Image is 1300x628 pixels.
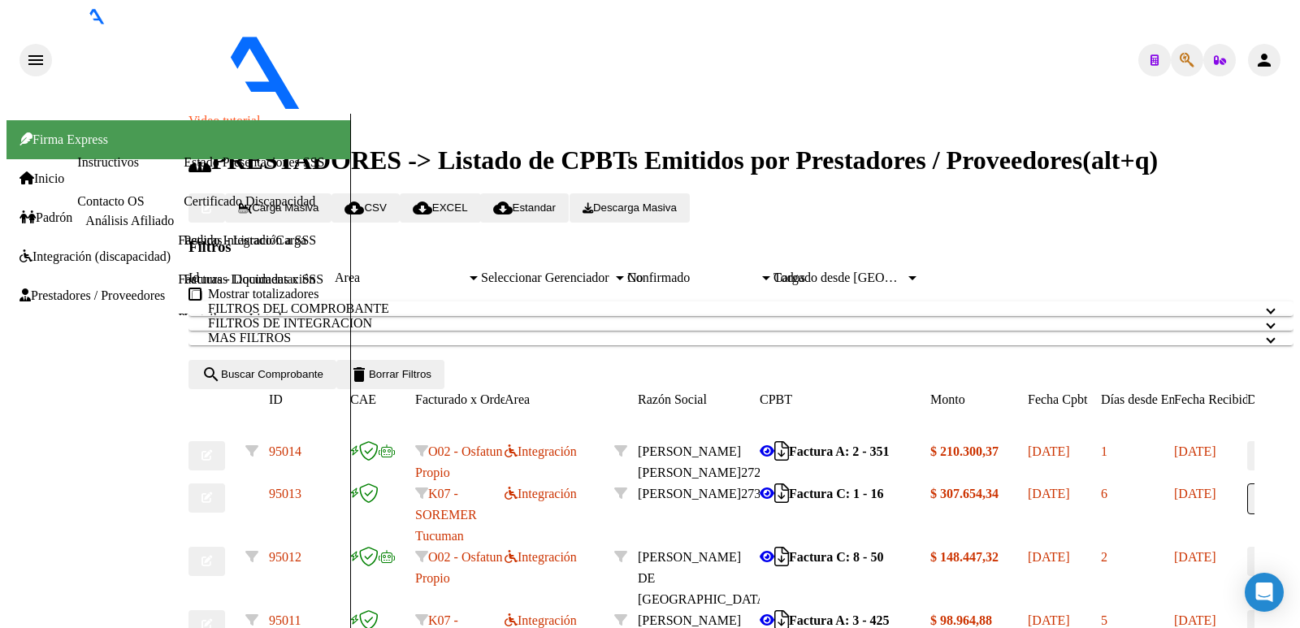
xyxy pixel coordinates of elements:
span: Prestadores / Proveedores [19,288,165,303]
div: 27360406933 [638,483,760,505]
span: O02 - Osfatun Propio [415,550,503,585]
span: Estandar [493,201,556,214]
span: - osfatun [437,99,486,113]
span: [DATE] [1028,550,1070,564]
datatable-header-cell: Razón Social [638,389,760,410]
span: PRESTADORES -> Listado de CPBTs Emitidos por Prestadores / Proveedores [188,145,1082,175]
a: Facturas - Documentación [178,272,315,286]
a: Certificado Discapacidad [184,194,315,208]
datatable-header-cell: Facturado x Orden De [415,389,505,410]
span: Integración (discapacidad) [19,249,171,264]
span: Facturado x Orden De [415,392,531,406]
mat-icon: cloud_download [493,198,513,218]
mat-icon: menu [26,50,45,70]
span: 2 [1101,550,1107,564]
strong: Factura C: 1 - 16 [789,487,883,500]
strong: Factura A: 3 - 425 [789,613,890,627]
span: Integración [505,550,577,564]
span: [PERSON_NAME] DE [GEOGRAPHIC_DATA] [638,550,770,606]
i: Descargar documento [774,493,789,494]
span: [DATE] [1174,550,1216,564]
a: Análisis Afiliado [85,214,174,227]
mat-icon: cloud_download [413,198,432,218]
span: Fecha Cpbt [1028,392,1087,406]
span: Integración [505,444,577,458]
i: Descargar documento [774,620,789,621]
span: EXCEL [413,201,468,214]
span: Padrón [19,210,72,225]
span: No [627,271,643,284]
span: O02 - Osfatun Propio [415,444,503,479]
datatable-header-cell: Monto [930,389,1028,410]
span: 5 [1101,613,1107,627]
mat-icon: person [1254,50,1274,70]
strong: $ 307.654,34 [930,487,999,500]
span: [DATE] [1028,487,1070,500]
span: Seleccionar Gerenciador [481,271,613,285]
strong: Factura A: 2 - 351 [789,444,890,458]
strong: $ 148.447,32 [930,550,999,564]
strong: $ 98.964,88 [930,613,992,627]
a: Prestadores - Listado [178,311,288,325]
div: 27261308431 [638,441,760,483]
span: 1 [1101,444,1107,458]
span: [PERSON_NAME] [638,487,741,500]
span: 6 [1101,487,1107,500]
span: [DATE] [1028,613,1070,627]
img: Logo SAAS [52,24,437,110]
span: K07 - SOREMER Tucuman [415,487,477,543]
span: Area [335,271,466,285]
datatable-header-cell: CPBT [760,389,930,410]
mat-icon: cloud_download [344,198,364,218]
div: Open Intercom Messenger [1245,573,1284,612]
span: Monto [930,392,965,406]
strong: $ 210.300,37 [930,444,999,458]
mat-panel-title: MAS FILTROS [208,331,1254,345]
mat-panel-title: FILTROS DE INTEGRACION [208,316,1254,331]
span: Borrar Filtros [349,368,431,380]
a: Facturas - Listado/Carga [178,233,306,247]
span: Fecha Recibido [1174,392,1255,406]
i: Descargar documento [774,451,789,452]
a: Instructivos [77,155,139,169]
span: CPBT [760,392,792,406]
a: Estado Presentaciones SSS [184,155,324,169]
span: Razón Social [638,392,707,406]
datatable-header-cell: Fecha Recibido [1174,389,1247,410]
span: CAE [350,392,376,406]
div: 27338158020 [638,547,760,610]
span: [DATE] [1174,613,1216,627]
datatable-header-cell: Area [505,389,614,410]
span: [DATE] [1174,444,1216,458]
span: Integración [505,487,577,500]
span: Inicio [19,171,64,186]
strong: Factura C: 8 - 50 [789,550,883,564]
span: Area [505,392,530,406]
span: Descarga Masiva [583,201,677,214]
span: (alt+q) [1082,145,1158,175]
mat-icon: delete [349,365,369,384]
datatable-header-cell: Fecha Cpbt [1028,389,1101,410]
h3: Filtros [188,238,1293,256]
app-download-masive: Descarga masiva de comprobantes (adjuntos) [570,200,690,214]
span: Firma Express [19,132,108,146]
datatable-header-cell: CAE [350,389,415,410]
span: Todos [773,271,805,284]
span: [DATE] [1028,444,1070,458]
span: CSV [344,201,386,214]
span: Días desde Emisión [1101,392,1204,406]
span: Integración [505,613,577,627]
mat-panel-title: FILTROS DEL COMPROBANTE [208,301,1254,316]
a: Contacto OS [77,194,144,208]
span: [PERSON_NAME] [PERSON_NAME] [638,444,741,479]
datatable-header-cell: Días desde Emisión [1101,389,1174,410]
span: [DATE] [1174,487,1216,500]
